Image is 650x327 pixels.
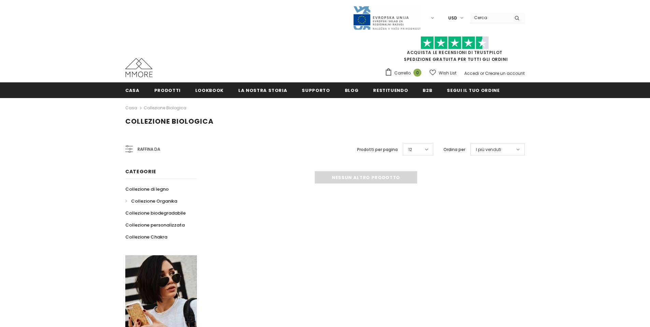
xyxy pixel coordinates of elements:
a: Segui il tuo ordine [447,82,499,98]
span: Categorie [125,168,156,175]
a: La nostra storia [238,82,287,98]
a: Collezione personalizzata [125,219,185,231]
a: Lookbook [195,82,224,98]
span: Collezione biologica [125,117,214,126]
span: Lookbook [195,87,224,94]
a: Collezione biologica [144,105,186,111]
a: Collezione Organika [125,195,177,207]
a: supporto [302,82,330,98]
img: Casi MMORE [125,58,153,77]
span: Blog [345,87,359,94]
span: Collezione personalizzata [125,222,185,228]
span: Collezione Chakra [125,234,167,240]
span: I più venduti [476,146,501,153]
a: Wish List [429,67,456,79]
span: Segui il tuo ordine [447,87,499,94]
span: or [480,70,484,76]
a: Casa [125,104,137,112]
span: Collezione di legno [125,186,169,192]
a: B2B [423,82,432,98]
img: Javni Razpis [353,5,421,30]
a: Casa [125,82,140,98]
a: Javni Razpis [353,15,421,21]
a: Accedi [464,70,479,76]
a: Collezione biodegradabile [125,207,186,219]
a: Blog [345,82,359,98]
span: Carrello [394,70,411,77]
input: Search Site [470,13,509,23]
span: USD [448,15,457,22]
span: SPEDIZIONE GRATUITA PER TUTTI GLI ORDINI [385,39,525,62]
a: Collezione di legno [125,183,169,195]
a: Prodotti [154,82,181,98]
label: Prodotti per pagina [357,146,398,153]
span: Casa [125,87,140,94]
span: B2B [423,87,432,94]
a: Creare un account [485,70,525,76]
img: Fidati di Pilot Stars [421,36,489,50]
span: supporto [302,87,330,94]
span: 0 [413,69,421,77]
span: 12 [408,146,412,153]
a: Restituendo [373,82,408,98]
span: Collezione biodegradabile [125,210,186,216]
span: Restituendo [373,87,408,94]
a: Carrello 0 [385,68,425,78]
span: Prodotti [154,87,181,94]
label: Ordina per [443,146,465,153]
span: Raffina da [138,146,160,153]
span: Collezione Organika [131,198,177,204]
span: La nostra storia [238,87,287,94]
a: Collezione Chakra [125,231,167,243]
a: Acquista le recensioni di TrustPilot [407,50,503,55]
span: Wish List [439,70,456,77]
